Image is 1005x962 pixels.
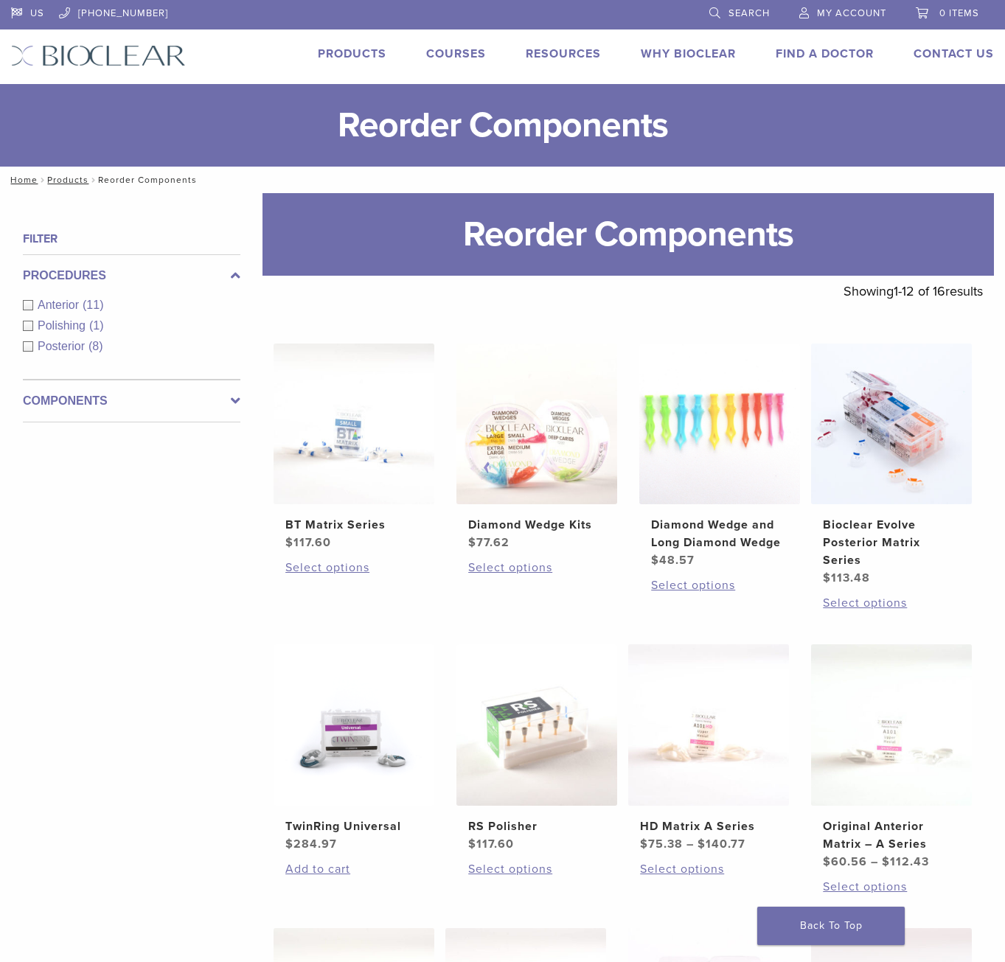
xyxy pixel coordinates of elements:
a: Original Anterior Matrix - A SeriesOriginal Anterior Matrix – A Series [811,644,972,870]
img: Original Anterior Matrix - A Series [811,644,972,805]
h2: HD Matrix A Series [640,818,776,835]
bdi: 117.60 [285,535,331,550]
img: Bioclear Evolve Posterior Matrix Series [811,344,972,504]
a: Select options for “RS Polisher” [468,860,605,878]
img: BT Matrix Series [274,344,434,504]
a: Add to cart: “TwinRing Universal” [285,860,422,878]
span: $ [468,837,476,851]
span: $ [882,854,890,869]
a: Contact Us [914,46,994,61]
bdi: 75.38 [640,837,683,851]
a: Diamond Wedge and Long Diamond WedgeDiamond Wedge and Long Diamond Wedge $48.57 [639,344,800,569]
img: Bioclear [11,45,186,66]
span: $ [823,854,831,869]
img: TwinRing Universal [274,644,434,805]
bdi: 77.62 [468,535,510,550]
a: Select options for “Diamond Wedge Kits” [468,559,605,576]
span: – [871,854,878,869]
a: Why Bioclear [641,46,736,61]
bdi: 113.48 [823,571,870,585]
a: Select options for “BT Matrix Series” [285,559,422,576]
span: $ [640,837,648,851]
span: / [88,176,98,184]
a: Products [47,175,88,185]
h2: TwinRing Universal [285,818,422,835]
a: Courses [426,46,486,61]
span: $ [698,837,706,851]
a: Bioclear Evolve Posterior Matrix SeriesBioclear Evolve Posterior Matrix Series $113.48 [811,344,972,587]
span: Anterior [38,299,83,311]
bdi: 117.60 [468,837,514,851]
bdi: 112.43 [882,854,929,869]
span: $ [651,553,659,568]
span: $ [285,837,293,851]
img: RS Polisher [456,644,617,805]
h2: Original Anterior Matrix – A Series [823,818,959,853]
span: 0 items [939,7,979,19]
h2: Bioclear Evolve Posterior Matrix Series [823,516,959,569]
span: $ [468,535,476,550]
h1: Reorder Components [262,193,994,276]
bdi: 284.97 [285,837,337,851]
a: Find A Doctor [776,46,874,61]
a: Select options for “Bioclear Evolve Posterior Matrix Series” [823,594,959,612]
a: Select options for “Original Anterior Matrix - A Series” [823,878,959,896]
a: Select options for “HD Matrix A Series” [640,860,776,878]
a: Back To Top [757,907,905,945]
a: Resources [526,46,601,61]
span: $ [823,571,831,585]
p: Showing results [844,276,983,307]
span: 1-12 of 16 [894,283,945,299]
h2: Diamond Wedge and Long Diamond Wedge [651,516,787,551]
h2: Diamond Wedge Kits [468,516,605,534]
span: Search [728,7,770,19]
a: HD Matrix A SeriesHD Matrix A Series [628,644,789,852]
span: (8) [88,340,103,352]
h2: RS Polisher [468,818,605,835]
h4: Filter [23,230,240,248]
span: $ [285,535,293,550]
a: BT Matrix SeriesBT Matrix Series $117.60 [274,344,434,551]
a: Home [6,175,38,185]
bdi: 140.77 [698,837,745,851]
label: Procedures [23,267,240,285]
a: RS PolisherRS Polisher $117.60 [456,644,617,852]
img: Diamond Wedge Kits [456,344,617,504]
bdi: 60.56 [823,854,867,869]
span: My Account [817,7,886,19]
h2: BT Matrix Series [285,516,422,534]
a: Select options for “Diamond Wedge and Long Diamond Wedge” [651,576,787,594]
span: (1) [89,319,104,332]
span: – [686,837,694,851]
img: Diamond Wedge and Long Diamond Wedge [639,344,800,504]
span: Polishing [38,319,89,332]
span: / [38,176,47,184]
label: Components [23,392,240,410]
a: Products [318,46,386,61]
span: Posterior [38,340,88,352]
a: TwinRing UniversalTwinRing Universal $284.97 [274,644,434,852]
img: HD Matrix A Series [628,644,789,805]
a: Diamond Wedge KitsDiamond Wedge Kits $77.62 [456,344,617,551]
span: (11) [83,299,103,311]
bdi: 48.57 [651,553,695,568]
